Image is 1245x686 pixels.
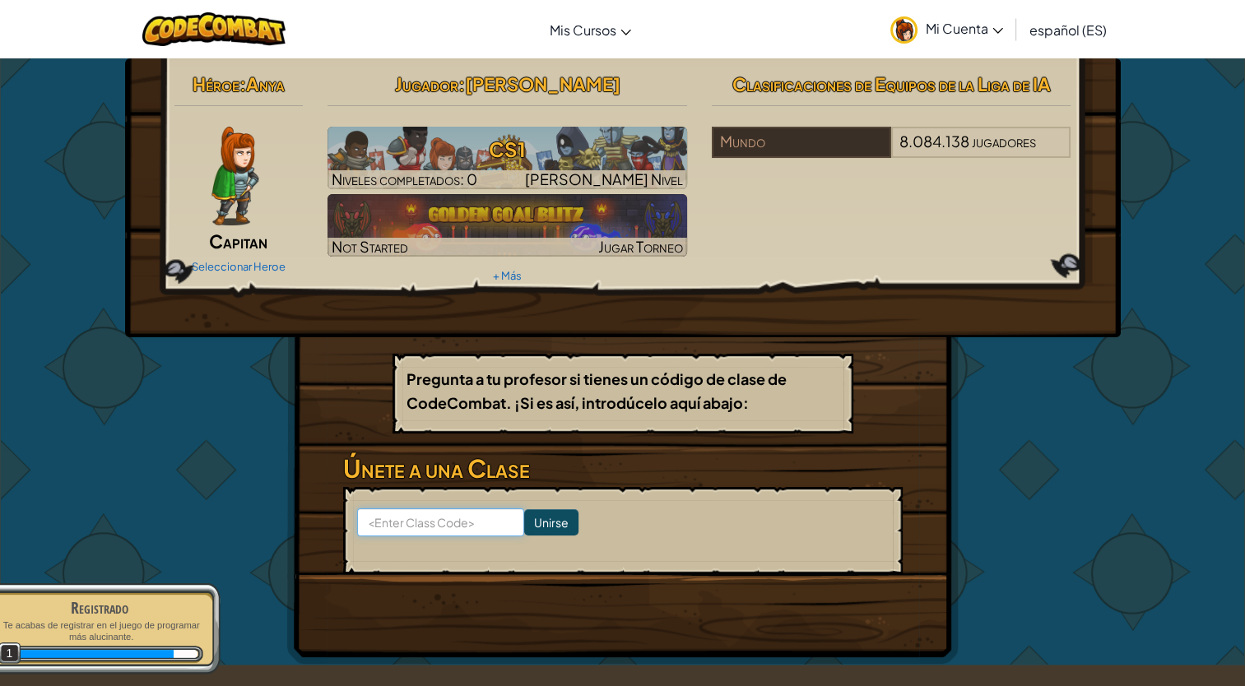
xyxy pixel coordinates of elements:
span: [PERSON_NAME] Nivel [525,169,683,188]
span: Jugador [394,72,458,95]
span: Anya [246,72,285,95]
span: Héroe [193,72,239,95]
img: CS1 [328,127,687,189]
span: : [458,72,464,95]
span: Mi Cuenta [926,20,1003,37]
img: Golden Goal [328,194,687,257]
a: Jugar Siguiente Nivel [328,127,687,189]
a: Mundo8.084.138jugadores [712,142,1071,161]
span: : [239,72,246,95]
input: Unirse [524,509,578,535]
h3: Únete a una Clase [343,450,903,487]
span: [PERSON_NAME] [464,72,620,95]
div: Mundo [712,127,891,158]
span: Niveles completados: 0 [332,169,477,188]
b: Pregunta a tu profesor si tienes un código de clase de CodeCombat. ¡Si es así, introdúcelo aquí a... [406,369,787,412]
span: Mis Cursos [550,21,616,39]
a: Seleccionar Heroe [192,260,286,273]
span: español (ES) [1029,21,1107,39]
span: 8.084.138 [899,132,969,151]
span: Not Started [332,237,408,256]
img: avatar [890,16,917,44]
a: Not StartedJugar Torneo [328,194,687,257]
img: CodeCombat logo [142,12,286,46]
a: + Más [493,269,522,282]
span: jugadores [972,132,1036,151]
span: Capitan [209,229,267,253]
a: español (ES) [1021,7,1115,52]
input: <Enter Class Code> [357,508,524,536]
a: Mi Cuenta [882,3,1011,55]
span: Clasificaciones de Equipos de la Liga de IA [732,72,1051,95]
img: captain-pose.png [211,127,258,225]
h3: CS1 [328,131,687,168]
span: Jugar Torneo [598,237,683,256]
a: Mis Cursos [541,7,639,52]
